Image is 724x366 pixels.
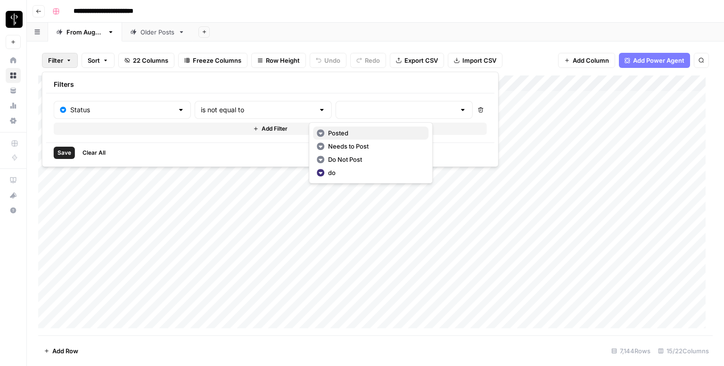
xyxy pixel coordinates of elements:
span: Posted [328,128,421,138]
span: Export CSV [404,56,438,65]
span: Add Power Agent [633,56,684,65]
button: Undo [310,53,346,68]
div: Filters [46,76,494,93]
span: do [328,168,421,177]
button: Export CSV [390,53,444,68]
a: Browse [6,68,21,83]
div: Filter [42,72,499,167]
span: Clear All [82,149,106,157]
span: Sort [88,56,100,65]
button: Save [54,147,75,159]
div: 7,144 Rows [608,343,654,358]
button: Redo [350,53,386,68]
button: What's new? [6,188,21,203]
span: Filter [48,56,63,65]
button: Help + Support [6,203,21,218]
button: Workspace: LP Production Workloads [6,8,21,31]
span: Undo [324,56,340,65]
button: Freeze Columns [178,53,247,68]
span: Add Filter [262,125,288,133]
span: Row Height [266,56,300,65]
div: Older Posts [140,27,174,37]
span: Needs to Post [328,141,421,151]
a: AirOps Academy [6,173,21,188]
a: Usage [6,98,21,113]
div: 15/22 Columns [654,343,713,358]
span: Freeze Columns [193,56,241,65]
input: is not equal to [201,105,314,115]
a: From [DATE] [48,23,122,42]
button: Row Height [251,53,306,68]
span: Add Column [573,56,609,65]
span: Do Not Post [328,155,421,164]
div: From [DATE] [66,27,104,37]
span: Save [58,149,71,157]
button: Filter [42,53,78,68]
a: Your Data [6,83,21,98]
div: What's new? [6,188,20,202]
button: Add Row [38,343,84,358]
button: Sort [82,53,115,68]
button: Clear All [79,147,109,159]
button: 22 Columns [118,53,174,68]
span: Add Row [52,346,78,356]
button: Add Column [558,53,615,68]
span: 22 Columns [133,56,168,65]
button: Add Filter [54,123,487,135]
span: Import CSV [462,56,496,65]
a: Home [6,53,21,68]
img: LP Production Workloads Logo [6,11,23,28]
button: Import CSV [448,53,502,68]
a: Older Posts [122,23,193,42]
a: Settings [6,113,21,128]
input: Status [70,105,173,115]
button: Add Power Agent [619,53,690,68]
span: Redo [365,56,380,65]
